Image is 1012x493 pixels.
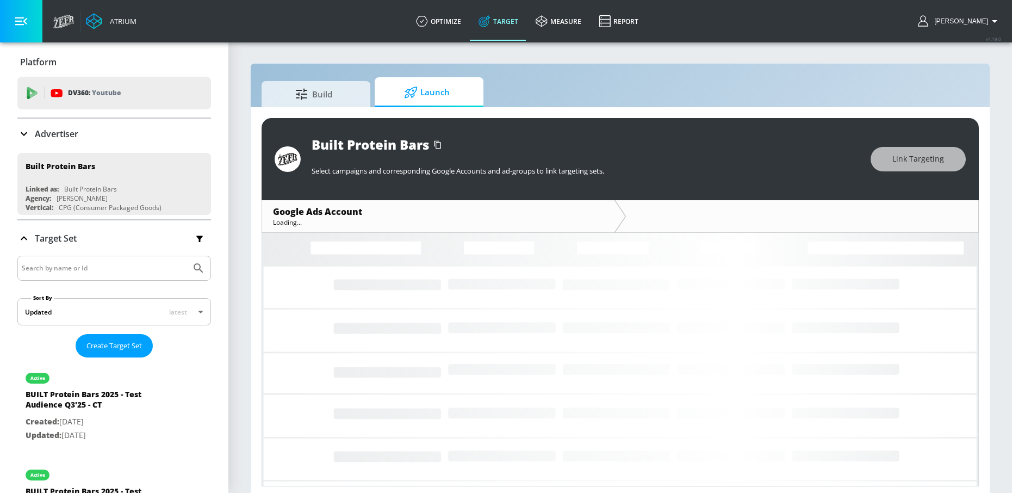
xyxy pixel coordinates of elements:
div: Built Protein Bars [64,184,117,194]
span: Build [272,81,355,107]
span: Created: [26,416,59,427]
div: DV360: Youtube [17,77,211,109]
div: Built Protein Bars [26,161,95,171]
div: activeBUILT Protein Bars 2025 - Test Audience Q3'25 - CTCreated:[DATE]Updated:[DATE] [17,362,211,450]
span: Updated: [26,430,61,440]
div: Built Protein BarsLinked as:Built Protein BarsAgency:[PERSON_NAME]Vertical:CPG (Consumer Packaged... [17,153,211,215]
a: Report [590,2,647,41]
div: BUILT Protein Bars 2025 - Test Audience Q3'25 - CT [26,389,178,415]
p: Platform [20,56,57,68]
p: Advertiser [35,128,78,140]
p: Target Set [35,232,77,244]
div: Google Ads AccountLoading... [262,200,614,232]
input: Search by name or Id [22,261,187,275]
div: Target Set [17,220,211,256]
div: active [30,472,45,478]
button: [PERSON_NAME] [918,15,1001,28]
div: Agency: [26,194,51,203]
span: latest [169,307,187,317]
a: Target [470,2,527,41]
label: Sort By [31,294,54,301]
p: [DATE] [26,429,178,442]
p: Youtube [92,87,121,98]
button: Create Target Set [76,334,153,358]
a: optimize [407,2,470,41]
div: Atrium [105,16,136,26]
span: login as: nathan.mistretta@zefr.com [930,17,988,25]
div: Google Ads Account [273,206,604,218]
span: v 4.19.0 [986,36,1001,42]
div: Vertical: [26,203,53,212]
div: Linked as: [26,184,59,194]
p: Select campaigns and corresponding Google Accounts and ad-groups to link targeting sets. [312,166,860,176]
div: [PERSON_NAME] [57,194,108,203]
a: measure [527,2,590,41]
span: Launch [386,79,468,106]
div: active [30,375,45,381]
p: [DATE] [26,415,178,429]
a: Atrium [86,13,136,29]
div: Built Protein Bars [312,135,429,153]
div: Advertiser [17,119,211,149]
div: Updated [25,307,52,317]
span: Create Target Set [86,340,142,352]
div: Platform [17,47,211,77]
div: Loading... [273,218,604,227]
div: CPG (Consumer Packaged Goods) [59,203,162,212]
p: DV360: [68,87,121,99]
